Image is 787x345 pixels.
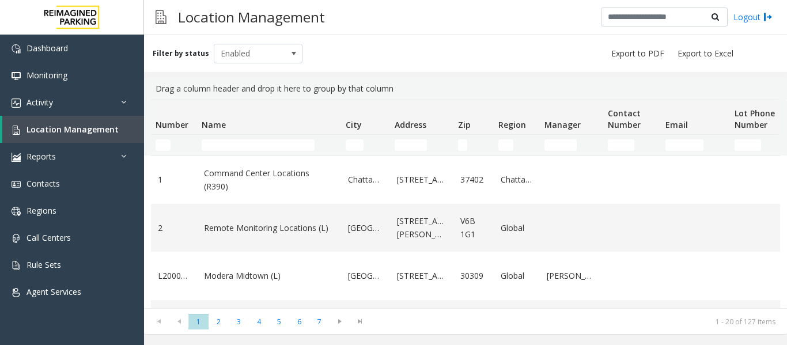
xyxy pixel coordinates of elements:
[153,48,209,59] label: Filter by status
[544,139,577,151] input: Manager Filter
[608,139,634,151] input: Contact Number Filter
[665,139,703,151] input: Email Filter
[458,139,467,151] input: Zip Filter
[397,215,447,241] a: [STREET_ADDRESS][PERSON_NAME]
[346,119,362,130] span: City
[202,119,226,130] span: Name
[547,270,596,282] a: [PERSON_NAME]
[12,261,21,270] img: 'icon'
[346,139,364,151] input: City Filter
[395,119,426,130] span: Address
[735,139,761,151] input: Lot Phone Number Filter
[460,173,487,186] a: 37402
[352,317,368,326] span: Go to the last page
[269,314,289,329] span: Page 5
[27,286,81,297] span: Agent Services
[158,173,190,186] a: 1
[498,139,513,151] input: Region Filter
[673,46,738,62] button: Export to Excel
[395,139,427,151] input: Address Filter
[204,270,334,282] a: Modera Midtown (L)
[27,232,71,243] span: Call Centers
[197,135,341,156] td: Name Filter
[309,314,330,329] span: Page 7
[458,119,471,130] span: Zip
[27,205,56,216] span: Regions
[611,48,664,59] span: Export to PDF
[204,167,334,193] a: Command Center Locations (R390)
[348,173,383,186] a: Chattanooga
[289,314,309,329] span: Page 6
[332,317,347,326] span: Go to the next page
[460,215,487,241] a: V6B 1G1
[2,116,144,143] a: Location Management
[12,98,21,108] img: 'icon'
[453,135,494,156] td: Zip Filter
[27,151,56,162] span: Reports
[214,44,285,63] span: Enabled
[172,3,331,31] h3: Location Management
[12,234,21,243] img: 'icon'
[12,71,21,81] img: 'icon'
[397,173,447,186] a: [STREET_ADDRESS]
[229,314,249,329] span: Page 3
[27,70,67,81] span: Monitoring
[607,46,669,62] button: Export to PDF
[202,139,315,151] input: Name Filter
[249,314,269,329] span: Page 4
[678,48,733,59] span: Export to Excel
[608,108,641,130] span: Contact Number
[12,126,21,135] img: 'icon'
[330,313,350,329] span: Go to the next page
[12,180,21,189] img: 'icon'
[158,222,190,234] a: 2
[158,270,190,282] a: L20000500
[12,288,21,297] img: 'icon'
[144,100,787,308] div: Data table
[156,119,188,130] span: Number
[341,135,390,156] td: City Filter
[377,317,775,327] kendo-pager-info: 1 - 20 of 127 items
[665,119,688,130] span: Email
[763,11,773,23] img: logout
[501,173,533,186] a: Chattanooga
[540,135,603,156] td: Manager Filter
[501,222,533,234] a: Global
[156,3,167,31] img: pageIcon
[12,153,21,162] img: 'icon'
[603,135,661,156] td: Contact Number Filter
[27,43,68,54] span: Dashboard
[209,314,229,329] span: Page 2
[27,97,53,108] span: Activity
[12,44,21,54] img: 'icon'
[460,270,487,282] a: 30309
[661,135,730,156] td: Email Filter
[188,314,209,329] span: Page 1
[156,139,171,151] input: Number Filter
[544,119,581,130] span: Manager
[27,259,61,270] span: Rule Sets
[390,135,453,156] td: Address Filter
[494,135,540,156] td: Region Filter
[501,270,533,282] a: Global
[498,119,526,130] span: Region
[151,135,197,156] td: Number Filter
[12,207,21,216] img: 'icon'
[348,222,383,234] a: [GEOGRAPHIC_DATA]
[151,78,780,100] div: Drag a column header and drop it here to group by that column
[397,270,447,282] a: [STREET_ADDRESS]
[204,222,334,234] a: Remote Monitoring Locations (L)
[350,313,370,329] span: Go to the last page
[27,178,60,189] span: Contacts
[27,124,119,135] span: Location Management
[735,108,775,130] span: Lot Phone Number
[348,270,383,282] a: [GEOGRAPHIC_DATA]
[733,11,773,23] a: Logout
